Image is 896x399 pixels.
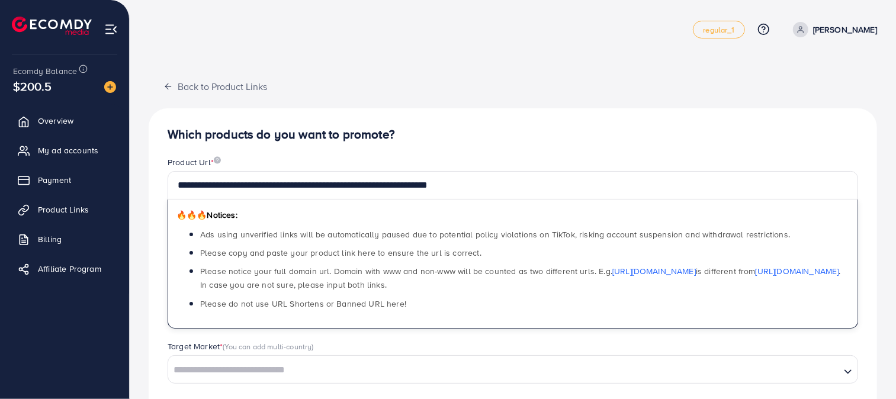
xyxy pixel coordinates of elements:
img: logo [12,17,92,35]
div: Search for option [168,355,858,384]
span: (You can add multi-country) [223,341,313,352]
span: $200.5 [13,78,52,95]
a: [PERSON_NAME] [788,22,877,37]
input: Search for option [169,361,839,379]
a: My ad accounts [9,139,120,162]
span: Please do not use URL Shortens or Banned URL here! [200,298,406,310]
span: Notices: [176,209,237,221]
iframe: Chat [846,346,887,390]
label: Product Url [168,156,221,168]
a: Billing [9,227,120,251]
a: Payment [9,168,120,192]
img: image [214,156,221,164]
img: image [104,81,116,93]
span: Overview [38,115,73,127]
span: Affiliate Program [38,263,101,275]
span: Billing [38,233,62,245]
span: Ecomdy Balance [13,65,77,77]
img: menu [104,22,118,36]
a: [URL][DOMAIN_NAME] [756,265,839,277]
span: Ads using unverified links will be automatically paused due to potential policy violations on Tik... [200,229,790,240]
a: [URL][DOMAIN_NAME] [612,265,696,277]
h4: Which products do you want to promote? [168,127,858,142]
p: [PERSON_NAME] [813,22,877,37]
label: Target Market [168,340,314,352]
span: My ad accounts [38,144,98,156]
span: Payment [38,174,71,186]
span: Product Links [38,204,89,215]
span: 🔥🔥🔥 [176,209,207,221]
a: Product Links [9,198,120,221]
a: regular_1 [693,21,744,38]
a: Affiliate Program [9,257,120,281]
span: regular_1 [703,26,734,34]
span: Please copy and paste your product link here to ensure the url is correct. [200,247,481,259]
a: Overview [9,109,120,133]
button: Back to Product Links [149,73,282,99]
span: Please notice your full domain url. Domain with www and non-www will be counted as two different ... [200,265,841,291]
